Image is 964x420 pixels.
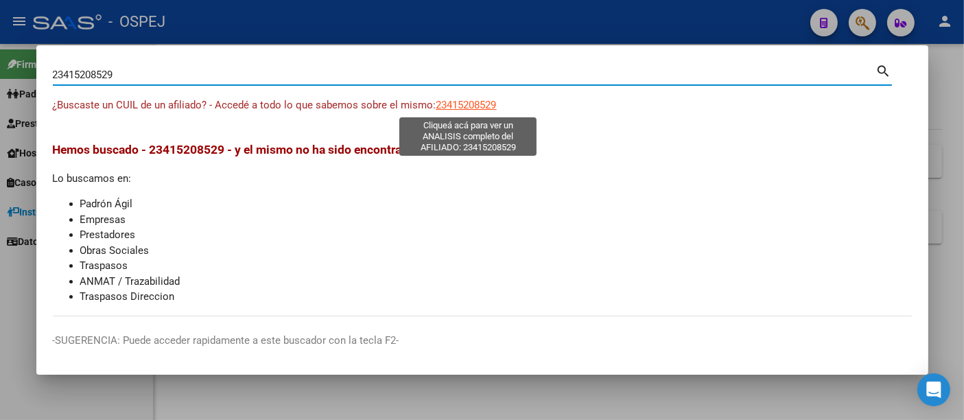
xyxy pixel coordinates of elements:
li: Traspasos [80,258,912,274]
div: Lo buscamos en: [53,141,912,305]
span: ¿Buscaste un CUIL de un afiliado? - Accedé a todo lo que sabemos sobre el mismo: [53,99,436,111]
li: Prestadores [80,227,912,243]
mat-icon: search [876,62,892,78]
span: Hemos buscado - 23415208529 - y el mismo no ha sido encontrado [53,143,416,156]
li: Padrón Ágil [80,196,912,212]
li: Empresas [80,212,912,228]
li: ANMAT / Trazabilidad [80,274,912,290]
span: 23415208529 [436,99,497,111]
p: -SUGERENCIA: Puede acceder rapidamente a este buscador con la tecla F2- [53,333,912,349]
div: Open Intercom Messenger [917,373,950,406]
li: Obras Sociales [80,243,912,259]
li: Traspasos Direccion [80,289,912,305]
